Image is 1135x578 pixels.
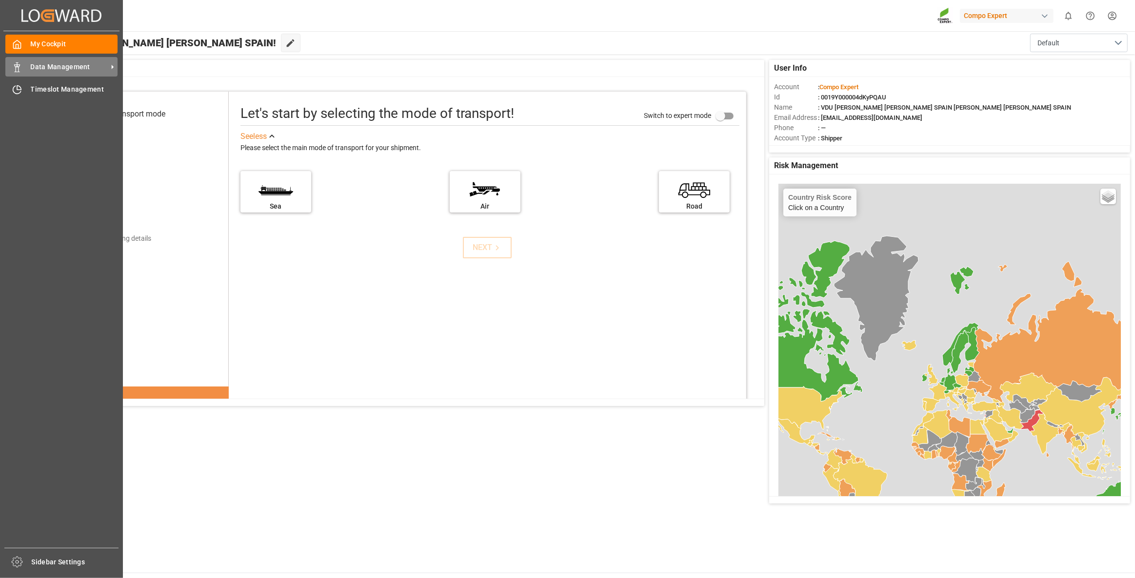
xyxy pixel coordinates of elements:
[463,237,512,258] button: NEXT
[1037,38,1059,48] span: Default
[774,102,818,113] span: Name
[245,201,306,212] div: Sea
[774,82,818,92] span: Account
[1079,5,1101,27] button: Help Center
[818,83,858,91] span: :
[644,112,711,119] span: Switch to expert mode
[960,6,1057,25] button: Compo Expert
[774,133,818,143] span: Account Type
[774,62,807,74] span: User Info
[960,9,1054,23] div: Compo Expert
[5,35,118,54] a: My Cockpit
[774,123,818,133] span: Phone
[31,62,108,72] span: Data Management
[774,113,818,123] span: Email Address
[31,39,118,49] span: My Cockpit
[818,94,886,101] span: : 0019Y000004dKyPQAU
[90,108,165,120] div: Select transport mode
[1100,189,1116,204] a: Layers
[664,201,725,212] div: Road
[240,103,514,124] div: Let's start by selecting the mode of transport!
[240,142,739,154] div: Please select the main mode of transport for your shipment.
[818,135,842,142] span: : Shipper
[1057,5,1079,27] button: show 0 new notifications
[240,131,267,142] div: See less
[5,80,118,99] a: Timeslot Management
[818,114,922,121] span: : [EMAIL_ADDRESS][DOMAIN_NAME]
[818,104,1071,111] span: : VDU [PERSON_NAME] [PERSON_NAME] SPAIN [PERSON_NAME] [PERSON_NAME] SPAIN
[32,557,119,567] span: Sidebar Settings
[455,201,516,212] div: Air
[788,193,852,212] div: Click on a Country
[937,7,953,24] img: Screenshot%202023-09-29%20at%2010.02.21.png_1712312052.png
[1030,34,1128,52] button: open menu
[774,92,818,102] span: Id
[819,83,858,91] span: Compo Expert
[40,34,276,52] span: Hello VDU [PERSON_NAME] [PERSON_NAME] SPAIN!
[774,160,838,172] span: Risk Management
[31,84,118,95] span: Timeslot Management
[473,242,502,253] div: NEXT
[818,124,826,132] span: : —
[788,193,852,201] h4: Country Risk Score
